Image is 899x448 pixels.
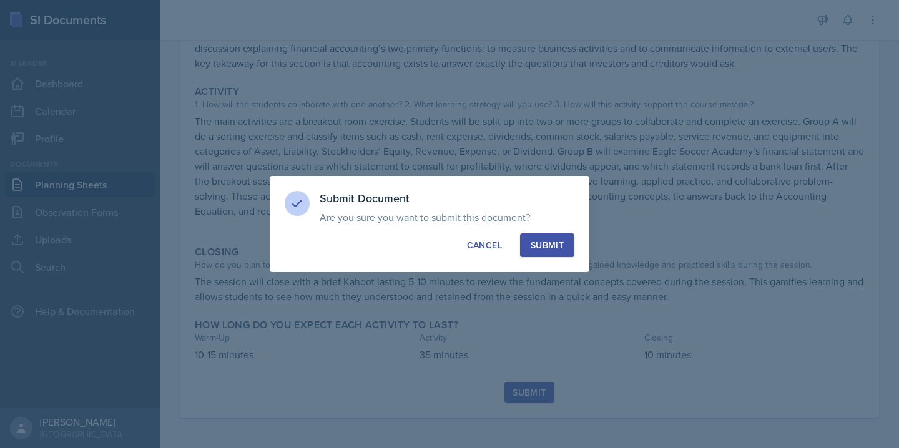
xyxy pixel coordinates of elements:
p: Are you sure you want to submit this document? [320,211,574,223]
h3: Submit Document [320,191,574,206]
button: Cancel [456,233,513,257]
button: Submit [520,233,574,257]
div: Cancel [467,239,502,251]
div: Submit [531,239,564,251]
